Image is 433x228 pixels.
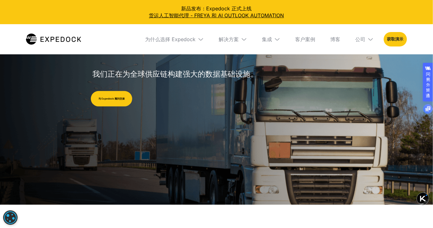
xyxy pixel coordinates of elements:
[214,24,252,54] div: 解决方案
[331,36,341,42] font: 博客
[290,24,321,54] a: 客户案例
[257,24,285,54] div: 集成
[140,24,209,54] div: 为什么选择 Expedock
[322,160,433,228] iframe: 聊天小部件
[387,37,404,41] font: 获取演示
[384,32,407,46] a: 获取演示
[262,36,272,42] font: 集成
[149,12,284,19] font: 货运人工智能代理 - FREYA 和 AI OUTLOOK AUTOMATION
[98,97,125,100] font: 与 Expedock 顾问交谈
[145,36,196,42] font: 为什么选择 Expedock
[219,36,239,42] font: 解决方案
[91,91,132,107] a: 与 Expedock 顾问交谈
[326,24,346,54] a: 博客
[181,5,252,12] font: 新品发布：Expedock 正式上线
[295,36,316,42] font: 客户案例
[92,69,258,79] font: 我们正在为全球供应链构建强大的数据基础设施。
[5,12,428,19] a: 货运人工智能代理 - FREYA 和 AI OUTLOOK AUTOMATION
[351,24,379,54] div: 公司
[356,36,366,42] font: 公司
